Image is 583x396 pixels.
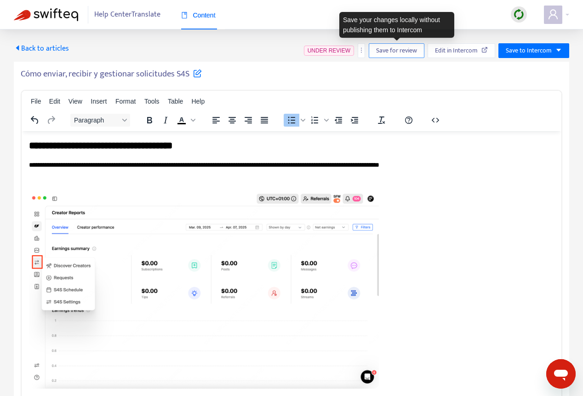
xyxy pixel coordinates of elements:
button: Undo [27,114,43,127]
span: caret-down [555,47,562,53]
button: Save to Intercomcaret-down [498,43,569,58]
button: Help [401,114,417,127]
button: Redo [43,114,59,127]
span: Format [115,98,136,105]
span: Paragraph [74,116,119,124]
div: Numbered list [307,114,330,127]
span: Back to articles [14,42,69,55]
button: Edit in Intercom [428,43,495,58]
span: View [69,98,82,105]
button: Save for review [369,43,424,58]
button: Italic [158,114,173,127]
button: Justify [257,114,272,127]
span: Edit in Intercom [435,46,478,56]
span: caret-left [14,44,21,52]
span: Table [168,98,183,105]
span: Help [191,98,205,105]
div: Save your changes locally without publishing them to Intercom [339,12,454,38]
span: Insert [91,98,107,105]
iframe: Button to launch messaging window, conversation in progress [546,359,576,389]
span: Save for review [376,46,417,56]
span: more [358,47,365,53]
img: Swifteq [14,8,78,21]
span: user [548,9,559,20]
button: Align left [208,114,224,127]
button: Block Paragraph [70,114,130,127]
span: Edit [49,98,60,105]
button: Bold [142,114,157,127]
button: Align center [224,114,240,127]
span: book [181,12,188,18]
div: Bullet list [284,114,307,127]
span: UNDER REVIEW [308,47,350,54]
button: more [358,43,365,58]
span: Content [181,12,216,19]
span: File [31,98,41,105]
span: Tools [144,98,160,105]
button: Clear formatting [374,114,389,127]
img: sync.dc5367851b00ba804db3.png [513,9,525,20]
h5: Cómo enviar, recibir y gestionar solicitudes S4S [21,69,202,80]
span: Help Center Translate [94,6,160,23]
div: Text color Black [174,114,197,127]
span: Save to Intercom [506,46,552,56]
button: Decrease indent [331,114,346,127]
button: Increase indent [347,114,362,127]
button: Align right [240,114,256,127]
